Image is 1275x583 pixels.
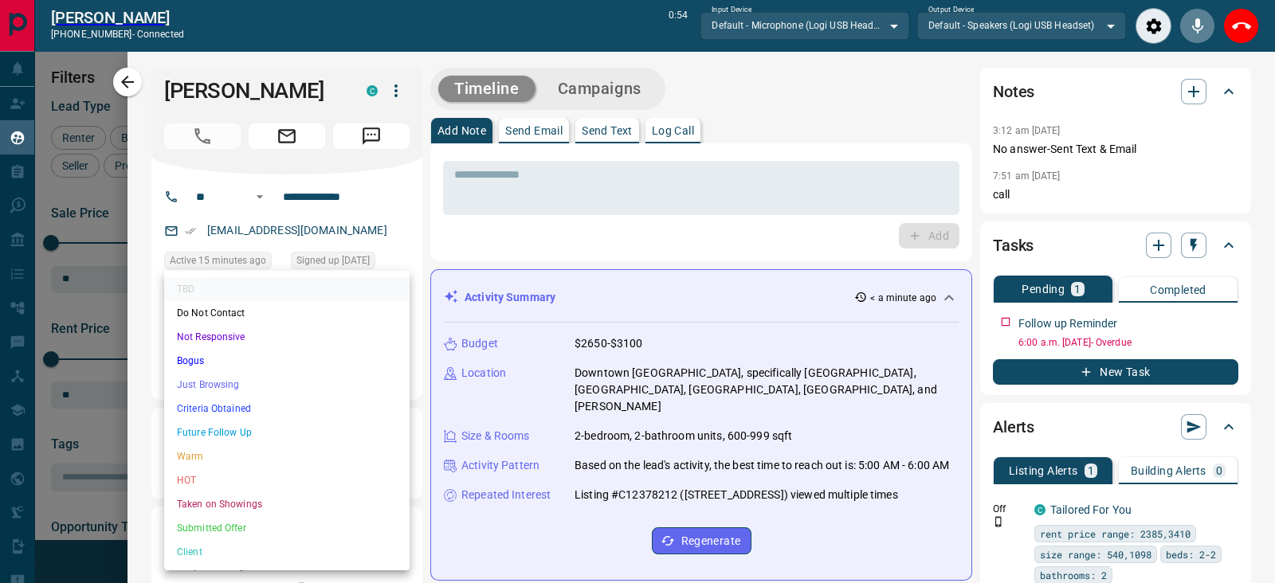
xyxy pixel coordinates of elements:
li: Future Follow Up [164,421,410,444]
li: Warm [164,444,410,468]
li: Do Not Contact [164,301,410,325]
li: Just Browsing [164,373,410,397]
li: HOT [164,468,410,492]
li: Taken on Showings [164,492,410,516]
li: Criteria Obtained [164,397,410,421]
li: Submitted Offer [164,516,410,540]
li: Bogus [164,349,410,373]
li: Client [164,540,410,564]
li: Not Responsive [164,325,410,349]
